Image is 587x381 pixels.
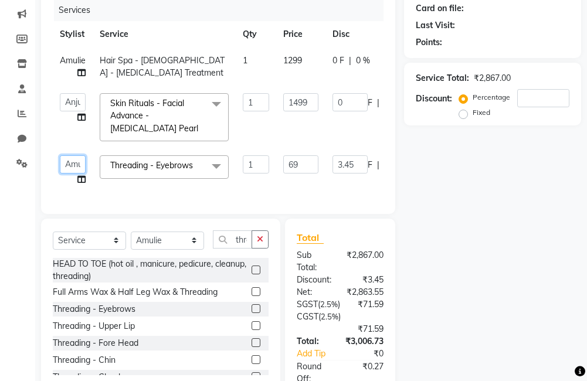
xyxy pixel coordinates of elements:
[320,300,338,309] span: 2.5%
[297,232,324,244] span: Total
[338,286,392,298] div: ₹2,863.55
[332,55,344,67] span: 0 F
[349,348,392,360] div: ₹0
[276,21,325,47] th: Price
[297,311,318,322] span: CGST
[368,97,372,109] span: F
[193,160,198,171] a: x
[53,354,116,366] div: Threading - Chin
[110,160,193,171] span: Threading - Eyebrows
[288,274,340,286] div: Discount:
[368,159,372,171] span: F
[53,303,135,315] div: Threading - Eyebrows
[243,55,247,66] span: 1
[377,159,379,171] span: |
[288,348,349,360] a: Add Tip
[288,323,392,335] div: ₹71.59
[356,55,370,67] span: 0 %
[338,249,392,274] div: ₹2,867.00
[288,335,337,348] div: Total:
[53,258,247,283] div: HEAD TO TOE (hot oil , manicure, pedicure, cleanup, threading)
[288,298,349,311] div: ( )
[377,97,379,109] span: |
[340,274,392,286] div: ₹3.45
[416,72,469,84] div: Service Total:
[349,298,392,311] div: ₹71.59
[53,21,93,47] th: Stylist
[349,55,351,67] span: |
[213,230,252,249] input: Search or Scan
[100,55,225,78] span: Hair Spa - [DEMOGRAPHIC_DATA] - [MEDICAL_DATA] Treatment
[53,337,138,349] div: Threading - Fore Head
[416,36,442,49] div: Points:
[60,55,86,66] span: Amulie
[416,19,455,32] div: Last Visit:
[288,286,338,298] div: Net:
[53,320,135,332] div: Threading - Upper Lip
[53,286,218,298] div: Full Arms Wax & Half Leg Wax & Threading
[93,21,236,47] th: Service
[321,312,338,321] span: 2.5%
[473,92,510,103] label: Percentage
[110,98,198,134] span: Skin Rituals - Facial Advance - [MEDICAL_DATA] Pearl
[283,55,302,66] span: 1299
[198,123,203,134] a: x
[416,93,452,105] div: Discount:
[416,2,464,15] div: Card on file:
[337,335,392,348] div: ₹3,006.73
[474,72,511,84] div: ₹2,867.00
[288,311,392,323] div: ( )
[288,249,338,274] div: Sub Total:
[297,299,318,309] span: SGST
[473,107,490,118] label: Fixed
[325,21,433,47] th: Disc
[236,21,276,47] th: Qty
